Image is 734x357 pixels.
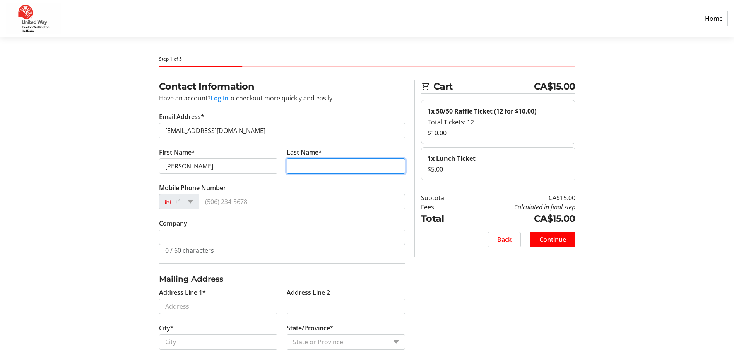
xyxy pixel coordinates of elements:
button: Continue [530,232,575,247]
strong: 1x Lunch Ticket [428,154,476,163]
label: Mobile Phone Number [159,183,226,192]
label: Email Address* [159,112,204,121]
label: City* [159,323,174,333]
td: CA$15.00 [465,193,575,202]
div: Have an account? to checkout more quickly and easily. [159,93,405,103]
button: Log in [210,93,228,103]
h3: Mailing Address [159,273,405,285]
td: Subtotal [421,193,465,202]
h2: Contact Information [159,80,405,93]
div: $5.00 [428,165,569,174]
label: Last Name* [287,148,322,157]
td: CA$15.00 [465,212,575,226]
div: $10.00 [428,128,569,138]
input: (506) 234-5678 [199,194,405,209]
a: Home [700,11,728,26]
span: Back [497,235,512,244]
input: City [159,334,277,350]
strong: 1x 50/50 Raffle Ticket (12 for $10.00) [428,107,536,116]
span: Cart [433,80,534,93]
img: United Way Guelph Wellington Dufferin's Logo [6,3,61,34]
label: Company [159,219,187,228]
button: Back [488,232,521,247]
span: Continue [539,235,566,244]
label: First Name* [159,148,195,157]
div: Total Tickets: 12 [428,117,569,127]
tr-character-limit: 0 / 60 characters [165,246,214,255]
div: Step 1 of 5 [159,56,575,63]
td: Calculated in final step [465,202,575,212]
input: Address [159,299,277,314]
label: Address Line 2 [287,288,330,297]
td: Total [421,212,465,226]
span: CA$15.00 [534,80,575,93]
label: Address Line 1* [159,288,206,297]
td: Fees [421,202,465,212]
label: State/Province* [287,323,334,333]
